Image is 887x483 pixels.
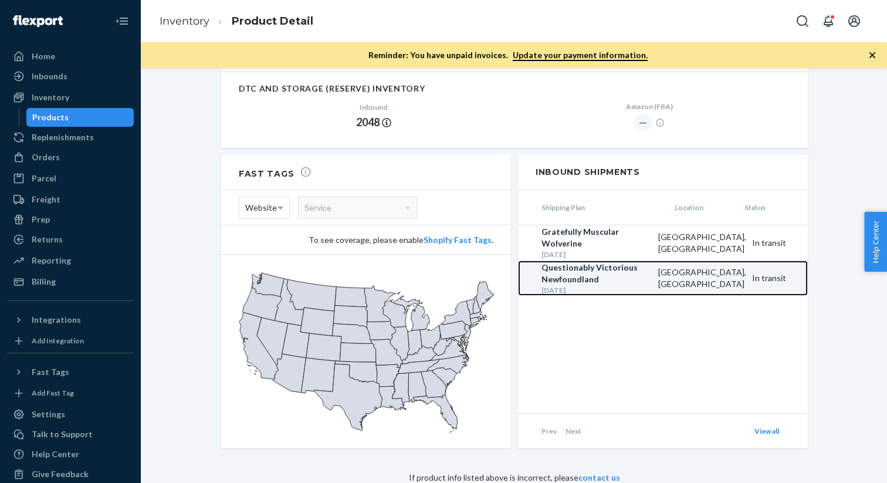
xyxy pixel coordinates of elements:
[7,386,134,400] a: Add Fast Tag
[32,194,60,205] div: Freight
[7,334,134,348] a: Add Integration
[7,88,134,107] a: Inventory
[7,445,134,464] a: Help Center
[541,249,652,259] div: [DATE]
[32,131,94,143] div: Replenishments
[513,50,648,61] a: Update your payment information.
[864,212,887,272] button: Help Center
[32,255,71,266] div: Reporting
[356,102,391,112] div: Inbound
[7,272,134,291] a: Billing
[32,92,69,103] div: Inventory
[7,47,134,66] a: Home
[7,128,134,147] a: Replenishments
[7,405,134,424] a: Settings
[32,173,56,184] div: Parcel
[791,9,814,33] button: Open Search Box
[7,310,134,329] button: Integrations
[160,15,209,28] a: Inventory
[245,198,277,218] span: Website
[7,363,134,381] button: Fast Tags
[626,102,673,112] div: Amazon (FBA)
[239,84,790,93] h2: DTC AND STORAGE (RESERVE) INVENTORY
[32,428,93,440] div: Talk to Support
[32,448,79,460] div: Help Center
[541,226,652,249] div: Gratefully Muscular Wolverine
[7,148,134,167] a: Orders
[368,49,648,61] p: Reminder: You have unpaid invoices.
[578,472,620,482] a: contact us
[32,336,84,346] div: Add Integration
[7,190,134,209] a: Freight
[232,15,313,28] a: Product Detail
[652,266,746,290] div: [GEOGRAPHIC_DATA], [GEOGRAPHIC_DATA]
[518,202,669,212] span: Shipping Plan
[518,261,808,296] a: Questionably Victorious Newfoundland[DATE][GEOGRAPHIC_DATA], [GEOGRAPHIC_DATA]In transit
[32,112,69,123] div: Products
[32,388,74,398] div: Add Fast Tag
[746,237,808,249] div: In transit
[7,230,134,249] a: Returns
[32,276,56,288] div: Billing
[32,408,65,420] div: Settings
[239,234,493,246] div: To see coverage, please enable .
[842,9,866,33] button: Open account menu
[32,50,55,62] div: Home
[32,214,50,225] div: Prep
[518,155,808,190] h2: Inbound Shipments
[518,225,808,261] a: Gratefully Muscular Wolverine[DATE][GEOGRAPHIC_DATA], [GEOGRAPHIC_DATA]In transit
[424,235,492,245] a: Shopify Fast Tags
[652,231,746,255] div: [GEOGRAPHIC_DATA], [GEOGRAPHIC_DATA]
[239,166,312,179] h2: Fast Tags
[541,262,652,285] div: Questionably Victorious Newfoundland
[7,251,134,270] a: Reporting
[26,108,134,127] a: Products
[7,67,134,86] a: Inbounds
[110,9,134,33] button: Close Navigation
[754,427,779,435] a: View all
[32,234,63,245] div: Returns
[32,70,67,82] div: Inbounds
[541,285,652,295] div: [DATE]
[32,151,60,163] div: Orders
[541,427,557,435] span: Prev
[7,210,134,229] a: Prep
[13,15,63,27] img: Flexport logo
[669,202,739,212] span: Location
[566,427,581,435] span: Next
[634,114,652,130] div: ―
[32,366,69,378] div: Fast Tags
[817,9,840,33] button: Open notifications
[739,202,808,212] span: Status
[32,314,81,326] div: Integrations
[150,4,323,39] ol: breadcrumbs
[7,169,134,188] a: Parcel
[746,272,808,284] div: In transit
[32,468,89,480] div: Give Feedback
[7,425,134,444] a: Talk to Support
[299,197,417,218] div: Service
[356,115,391,130] div: 2048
